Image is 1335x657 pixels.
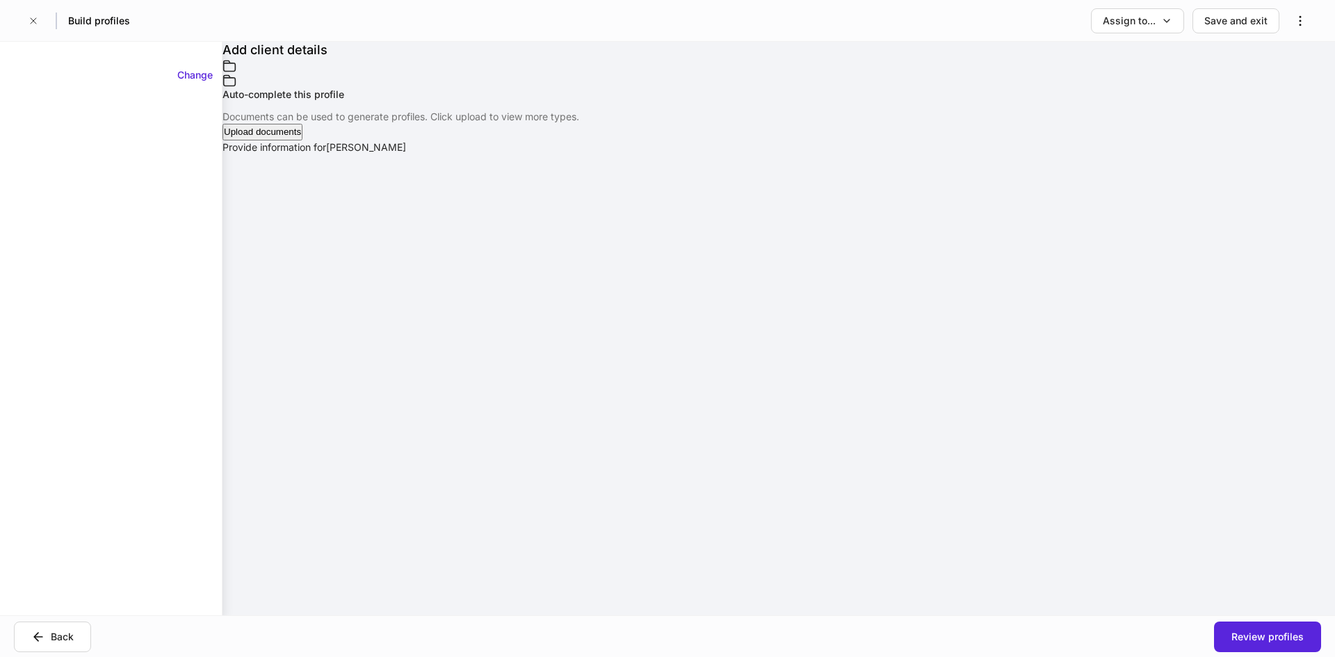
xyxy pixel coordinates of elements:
div: Upload documents [224,125,301,139]
div: Auto-complete this profile [222,88,1335,102]
div: Review profiles [1231,630,1304,644]
div: Documents can be used to generate profiles. Click upload to view more types. [222,102,1335,124]
h5: Build profiles [68,14,130,28]
button: Save and exit [1192,8,1279,33]
div: Save and exit [1204,14,1268,28]
button: Back [14,622,91,652]
button: Review profiles [1214,622,1321,652]
button: Change [168,64,222,86]
div: Provide information for [PERSON_NAME] [222,140,1335,154]
h4: Add client details [222,42,327,58]
div: Assign to... [1103,14,1156,28]
button: Upload documents [222,124,302,140]
div: Back [51,630,74,644]
div: Change [177,68,213,82]
button: Assign to... [1091,8,1184,33]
